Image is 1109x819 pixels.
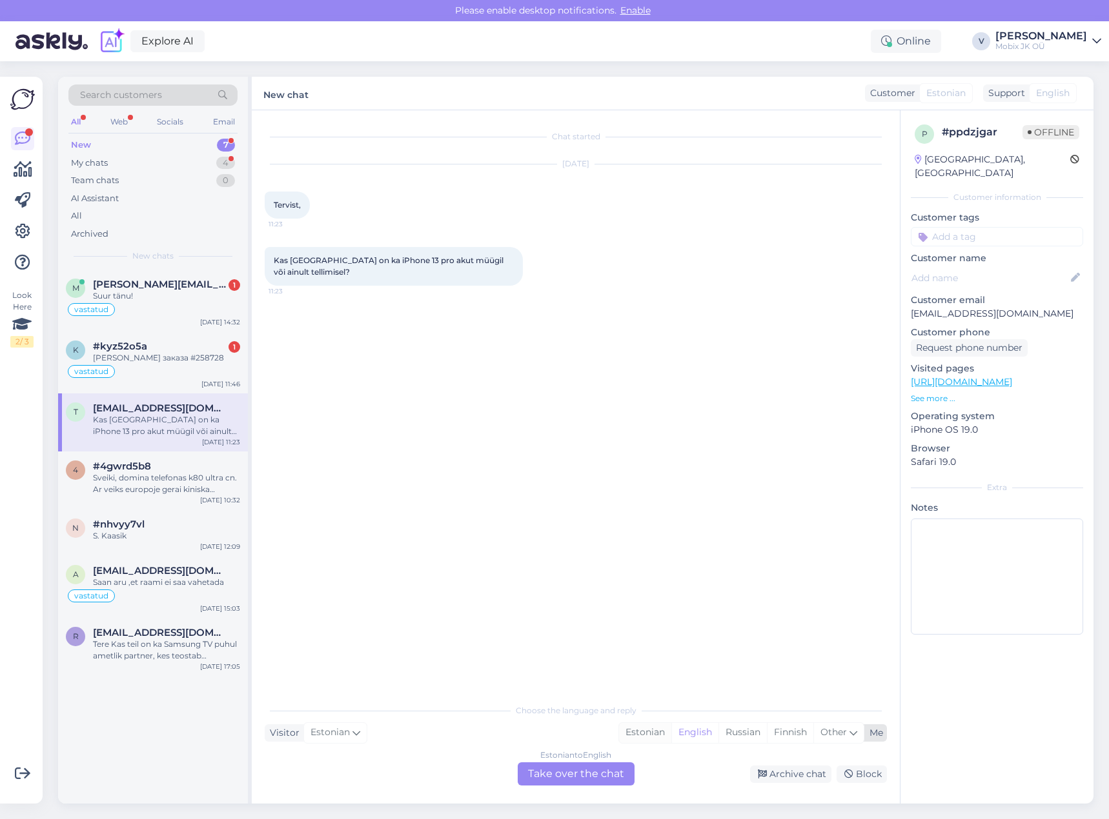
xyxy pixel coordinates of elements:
span: #kyz52o5a [93,340,147,352]
span: English [1036,86,1070,100]
span: 11:23 [269,219,317,229]
span: n [72,523,79,533]
div: [GEOGRAPHIC_DATA], [GEOGRAPHIC_DATA] [915,153,1070,180]
div: Block [837,765,887,783]
div: Russian [718,723,767,742]
div: V [972,32,990,50]
div: [DATE] 15:03 [200,604,240,613]
input: Add a tag [911,227,1083,246]
p: iPhone OS 19.0 [911,423,1083,437]
div: Mobix JK OÜ [995,41,1087,52]
div: Team chats [71,174,119,187]
p: Safari 19.0 [911,455,1083,469]
p: Customer tags [911,211,1083,224]
p: Visited pages [911,362,1083,375]
div: Web [108,113,130,130]
p: Customer email [911,293,1083,307]
p: Customer phone [911,326,1083,339]
span: 11:23 [269,286,317,296]
div: 2 / 3 [10,336,34,348]
label: New chat [263,84,309,102]
div: Suur tänu! [93,290,240,302]
div: New [71,139,91,152]
div: Support [983,86,1025,100]
div: Choose the language and reply [265,705,887,716]
span: Estonian [926,86,966,100]
span: t [74,407,78,417]
span: #4gwrd5b8 [93,460,151,472]
span: Estonian [310,725,350,740]
span: 4 [73,465,78,475]
div: Take over the chat [518,762,635,785]
span: vastatud [74,592,108,600]
div: [DATE] 11:46 [201,379,240,389]
div: My chats [71,157,108,170]
span: a [73,569,79,579]
p: Operating system [911,410,1083,423]
div: Sveiki, domina telefonas k80 ultra cn. Ar veiks europoje gerai kiniska telefono versija? [93,472,240,495]
div: Chat started [265,131,887,143]
span: vastatud [74,368,108,375]
div: [DATE] 12:09 [200,542,240,551]
div: [DATE] [265,158,887,170]
span: ats.teppan@gmail.com [93,565,227,577]
div: Finnish [767,723,813,742]
a: [PERSON_NAME]Mobix JK OÜ [995,31,1101,52]
div: [PERSON_NAME] [995,31,1087,41]
div: Me [864,726,883,740]
span: raido.pajusi@gmail.com [93,627,227,638]
div: All [68,113,83,130]
div: Saan aru ,et raami ei saa vahetada [93,577,240,588]
span: r [73,631,79,641]
div: Visitor [265,726,300,740]
span: Enable [616,5,655,16]
div: Customer information [911,192,1083,203]
span: Tervist, [274,200,301,210]
div: English [671,723,718,742]
span: Offline [1023,125,1079,139]
div: 7 [217,139,235,152]
div: Kas [GEOGRAPHIC_DATA] on ka iPhone 13 pro akut müügil või ainult tellimisel? [93,414,240,437]
span: m [72,283,79,293]
div: Archive chat [750,765,831,783]
div: # ppdzjgar [942,124,1023,140]
div: 1 [229,279,240,291]
div: [DATE] 14:32 [200,317,240,327]
div: Estonian to English [540,749,611,761]
span: New chats [132,250,174,262]
input: Add name [911,271,1068,285]
p: [EMAIL_ADDRESS][DOMAIN_NAME] [911,307,1083,321]
p: Notes [911,501,1083,515]
span: trumbergtommy@gmail.com [93,402,227,414]
span: vastatud [74,306,108,313]
span: Search customers [80,88,162,102]
div: 0 [216,174,235,187]
div: Tere Kas teil on ka Samsung TV puhul ametlik partner, kes teostab garantiitöid? [93,638,240,662]
div: [DATE] 17:05 [200,662,240,671]
span: Kas [GEOGRAPHIC_DATA] on ka iPhone 13 pro akut müügil või ainult tellimisel? [274,255,505,277]
div: Email [210,113,238,130]
div: 1 [229,341,240,353]
span: merle.halvin@gmail.com [93,279,227,290]
span: p [922,129,928,139]
img: Askly Logo [10,87,35,112]
div: 4 [216,157,235,170]
span: k [73,345,79,355]
div: Request phone number [911,339,1028,357]
span: #nhvyy7vl [93,518,145,530]
img: explore-ai [98,28,125,55]
div: Socials [154,113,186,130]
p: See more ... [911,393,1083,404]
div: Archived [71,228,108,241]
span: Other [820,726,847,738]
div: Extra [911,482,1083,493]
div: Look Here [10,290,34,348]
div: Online [871,30,941,53]
div: S. Kaasik [93,530,240,542]
p: Customer name [911,252,1083,265]
p: Browser [911,442,1083,455]
div: [DATE] 10:32 [200,495,240,505]
div: Customer [865,86,915,100]
div: [DATE] 11:23 [202,437,240,447]
div: Estonian [619,723,671,742]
